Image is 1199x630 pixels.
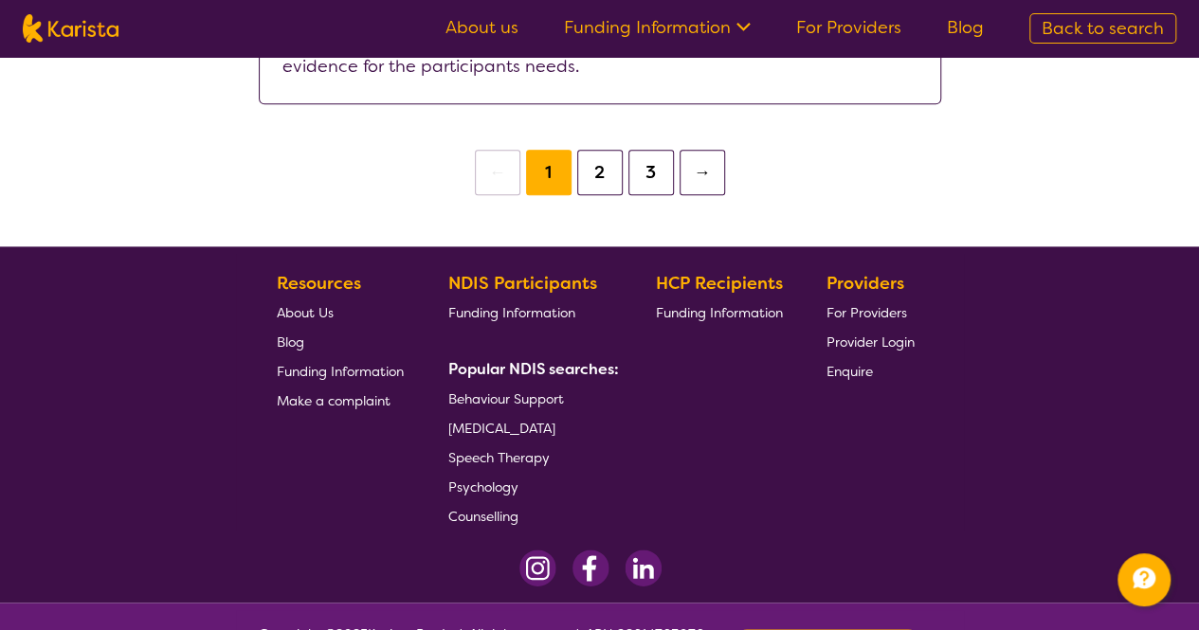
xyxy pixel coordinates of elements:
[655,272,782,295] b: HCP Recipients
[448,501,611,531] a: Counselling
[448,449,550,466] span: Speech Therapy
[475,150,520,195] button: ←
[827,297,915,327] a: For Providers
[680,150,725,195] button: →
[277,272,361,295] b: Resources
[448,413,611,442] a: [MEDICAL_DATA]
[277,356,404,386] a: Funding Information
[628,150,674,195] button: 3
[947,16,984,39] a: Blog
[655,297,782,327] a: Funding Information
[277,297,404,327] a: About Us
[448,390,564,407] span: Behaviour Support
[519,549,556,586] img: Instagram
[1117,553,1171,606] button: Channel Menu
[445,16,518,39] a: About us
[827,304,907,321] span: For Providers
[827,356,915,386] a: Enquire
[448,297,611,327] a: Funding Information
[827,327,915,356] a: Provider Login
[277,392,391,409] span: Make a complaint
[564,16,751,39] a: Funding Information
[448,478,518,495] span: Psychology
[448,420,555,437] span: [MEDICAL_DATA]
[625,549,662,586] img: LinkedIn
[448,272,597,295] b: NDIS Participants
[572,549,609,586] img: Facebook
[448,472,611,501] a: Psychology
[277,333,304,351] span: Blog
[827,333,915,351] span: Provider Login
[1042,17,1164,40] span: Back to search
[448,384,611,413] a: Behaviour Support
[796,16,901,39] a: For Providers
[23,14,118,43] img: Karista logo
[277,363,404,380] span: Funding Information
[448,508,518,525] span: Counselling
[448,304,575,321] span: Funding Information
[277,386,404,415] a: Make a complaint
[277,304,334,321] span: About Us
[577,150,623,195] button: 2
[1029,13,1176,44] a: Back to search
[655,304,782,321] span: Funding Information
[448,359,619,379] b: Popular NDIS searches:
[448,442,611,472] a: Speech Therapy
[526,150,572,195] button: 1
[827,363,873,380] span: Enquire
[827,272,904,295] b: Providers
[277,327,404,356] a: Blog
